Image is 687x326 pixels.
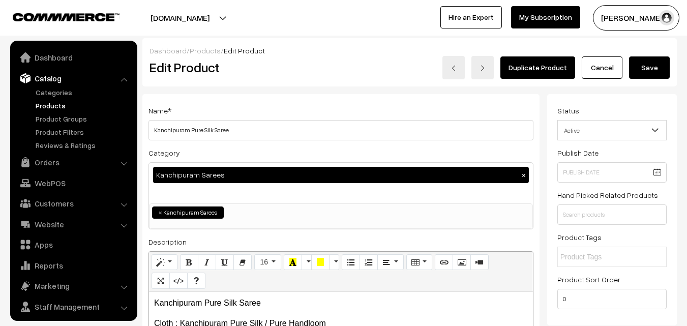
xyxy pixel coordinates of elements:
[302,254,312,271] button: More Color
[169,273,188,289] button: Code View
[148,236,187,247] label: Description
[115,5,245,31] button: [DOMAIN_NAME]
[13,256,134,275] a: Reports
[216,254,234,271] button: Underline (CTRL+U)
[13,153,134,171] a: Orders
[148,105,171,116] label: Name
[33,127,134,137] a: Product Filters
[557,232,602,243] label: Product Tags
[150,45,670,56] div: / /
[557,274,620,285] label: Product Sort Order
[159,208,162,217] span: ×
[150,46,187,55] a: Dashboard
[519,170,528,180] button: ×
[360,254,378,271] button: Ordered list (CTRL+SHIFT+NUM8)
[13,235,134,254] a: Apps
[148,120,533,140] input: Name
[629,56,670,79] button: Save
[440,6,502,28] a: Hire an Expert
[13,69,134,87] a: Catalog
[659,10,674,25] img: user
[154,297,528,309] p: Kanchipuram Pure Silk Saree
[377,254,403,271] button: Paragraph
[451,65,457,71] img: left-arrow.png
[557,147,599,158] label: Publish Date
[153,167,529,183] div: Kanchipuram Sarees
[260,258,268,266] span: 16
[480,65,486,71] img: right-arrow.png
[511,6,580,28] a: My Subscription
[180,254,198,271] button: Bold (CTRL+B)
[470,254,489,271] button: Video
[33,87,134,98] a: Categories
[311,254,330,271] button: Background Color
[557,120,667,140] span: Active
[13,48,134,67] a: Dashboard
[560,252,649,262] input: Product Tags
[190,46,221,55] a: Products
[148,147,180,158] label: Category
[557,289,667,309] input: Enter Number
[13,194,134,213] a: Customers
[152,254,177,271] button: Style
[13,298,134,316] a: Staff Management
[557,162,667,183] input: Publish Date
[198,254,216,271] button: Italic (CTRL+I)
[453,254,471,271] button: Picture
[150,60,357,75] h2: Edit Product
[33,100,134,111] a: Products
[13,277,134,295] a: Marketing
[284,254,302,271] button: Recent Color
[329,254,339,271] button: More Color
[593,5,679,31] button: [PERSON_NAME]
[33,140,134,151] a: Reviews & Ratings
[233,254,252,271] button: Remove Font Style (CTRL+\)
[582,56,622,79] a: Cancel
[342,254,360,271] button: Unordered list (CTRL+SHIFT+NUM7)
[557,190,658,200] label: Hand Picked Related Products
[33,113,134,124] a: Product Groups
[13,215,134,233] a: Website
[435,254,453,271] button: Link (CTRL+K)
[254,254,281,271] button: Font Size
[557,105,579,116] label: Status
[500,56,575,79] a: Duplicate Product
[406,254,432,271] button: Table
[224,46,265,55] span: Edit Product
[13,10,102,22] a: COMMMERCE
[152,273,170,289] button: Full Screen
[152,206,224,219] li: Kanchipuram Sarees
[13,174,134,192] a: WebPOS
[557,204,667,225] input: Search products
[13,13,120,21] img: COMMMERCE
[558,122,666,139] span: Active
[187,273,205,289] button: Help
